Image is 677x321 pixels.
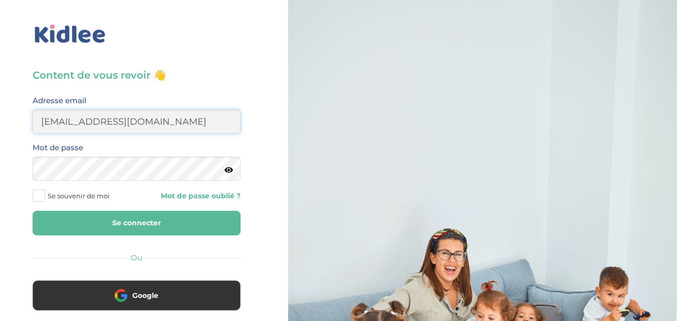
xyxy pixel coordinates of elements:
label: Adresse email [33,94,86,107]
span: Se souvenir de moi [48,189,110,202]
img: logo_kidlee_bleu [33,23,108,46]
h3: Content de vous revoir 👋 [33,68,241,82]
input: Email [33,110,241,134]
a: Mot de passe oublié ? [144,191,241,201]
img: google.png [115,289,127,301]
a: Google [33,297,241,307]
span: Ou [131,253,142,262]
span: Google [132,290,158,300]
button: Google [33,280,241,310]
button: Se connecter [33,211,241,235]
label: Mot de passe [33,141,83,154]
